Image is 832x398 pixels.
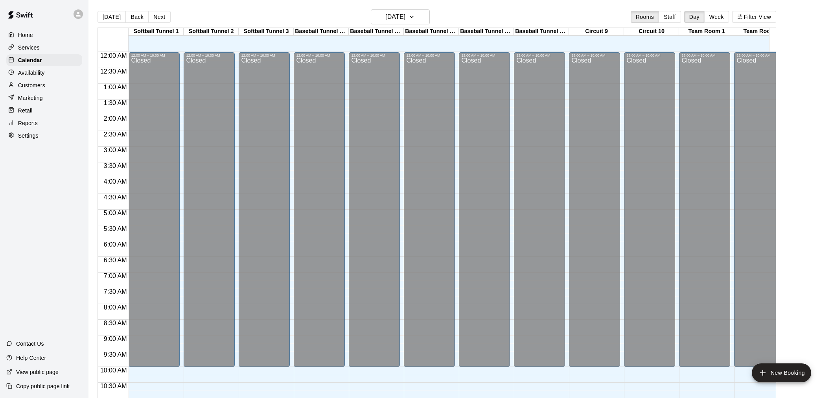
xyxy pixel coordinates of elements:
p: Reports [18,119,38,127]
a: Availability [6,67,82,79]
span: 5:00 AM [102,210,129,216]
span: 2:30 AM [102,131,129,138]
div: Closed [351,57,398,370]
div: Baseball Tunnel 8 (Mound) [514,28,569,35]
span: 7:00 AM [102,273,129,279]
button: Staff [659,11,681,23]
span: 10:30 AM [98,383,129,389]
div: 12:00 AM – 10:00 AM [351,53,398,57]
button: Week [704,11,729,23]
div: Baseball Tunnel 5 (Machine) [349,28,404,35]
span: 1:00 AM [102,84,129,90]
button: Next [148,11,170,23]
div: 12:00 AM – 10:00 AM: Closed [459,52,510,367]
div: Team Room 2 [734,28,789,35]
div: 12:00 AM – 10:00 AM: Closed [624,52,675,367]
div: Closed [131,57,177,370]
button: Filter View [732,11,776,23]
div: Softball Tunnel 3 [239,28,294,35]
div: Circuit 10 [624,28,679,35]
p: Help Center [16,354,46,362]
div: Closed [626,57,673,370]
a: Calendar [6,54,82,66]
p: Home [18,31,33,39]
p: Contact Us [16,340,44,348]
p: Calendar [18,56,42,64]
span: 5:30 AM [102,225,129,232]
div: 12:00 AM – 10:00 AM: Closed [239,52,290,367]
span: 8:30 AM [102,320,129,326]
a: Services [6,42,82,53]
div: 12:00 AM – 10:00 AM [186,53,232,57]
a: Settings [6,130,82,142]
span: 12:00 AM [98,52,129,59]
div: Baseball Tunnel 4 (Machine) [294,28,349,35]
span: 12:30 AM [98,68,129,75]
div: Circuit 9 [569,28,624,35]
button: Day [684,11,705,23]
div: Closed [571,57,618,370]
div: 12:00 AM – 10:00 AM: Closed [679,52,730,367]
p: Customers [18,81,45,89]
div: Closed [296,57,342,370]
span: 9:30 AM [102,351,129,358]
div: Closed [516,57,563,370]
div: Closed [681,57,728,370]
div: Closed [736,57,783,370]
div: 12:00 AM – 10:00 AM [131,53,177,57]
a: Home [6,29,82,41]
div: 12:00 AM – 10:00 AM [736,53,783,57]
div: 12:00 AM – 10:00 AM: Closed [294,52,345,367]
span: 8:00 AM [102,304,129,311]
span: 9:00 AM [102,335,129,342]
span: 10:00 AM [98,367,129,374]
div: Softball Tunnel 1 [129,28,184,35]
div: 12:00 AM – 10:00 AM [461,53,508,57]
div: 12:00 AM – 10:00 AM: Closed [514,52,565,367]
span: 7:30 AM [102,288,129,295]
span: 6:30 AM [102,257,129,263]
span: 1:30 AM [102,99,129,106]
p: Services [18,44,40,52]
div: Closed [406,57,453,370]
div: Closed [461,57,508,370]
a: Retail [6,105,82,116]
div: Closed [241,57,287,370]
span: 4:00 AM [102,178,129,185]
p: Copy public page link [16,382,70,390]
div: Team Room 1 [679,28,734,35]
div: 12:00 AM – 10:00 AM [571,53,618,57]
a: Marketing [6,92,82,104]
a: Reports [6,117,82,129]
div: 12:00 AM – 10:00 AM: Closed [404,52,455,367]
p: Availability [18,69,45,77]
p: Marketing [18,94,43,102]
p: Settings [18,132,39,140]
span: 4:30 AM [102,194,129,201]
button: add [752,363,811,382]
div: 12:00 AM – 10:00 AM [241,53,287,57]
div: 12:00 AM – 10:00 AM [681,53,728,57]
a: Customers [6,79,82,91]
div: Softball Tunnel 2 [184,28,239,35]
button: [DATE] [371,9,430,24]
div: 12:00 AM – 10:00 AM: Closed [129,52,180,367]
div: 12:00 AM – 10:00 AM: Closed [734,52,785,367]
span: 2:00 AM [102,115,129,122]
button: Rooms [631,11,659,23]
div: 12:00 AM – 10:00 AM [296,53,342,57]
span: 3:30 AM [102,162,129,169]
div: 12:00 AM – 10:00 AM [406,53,453,57]
p: View public page [16,368,59,376]
button: [DATE] [98,11,126,23]
div: Baseball Tunnel 7 (Mound/Machine) [459,28,514,35]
